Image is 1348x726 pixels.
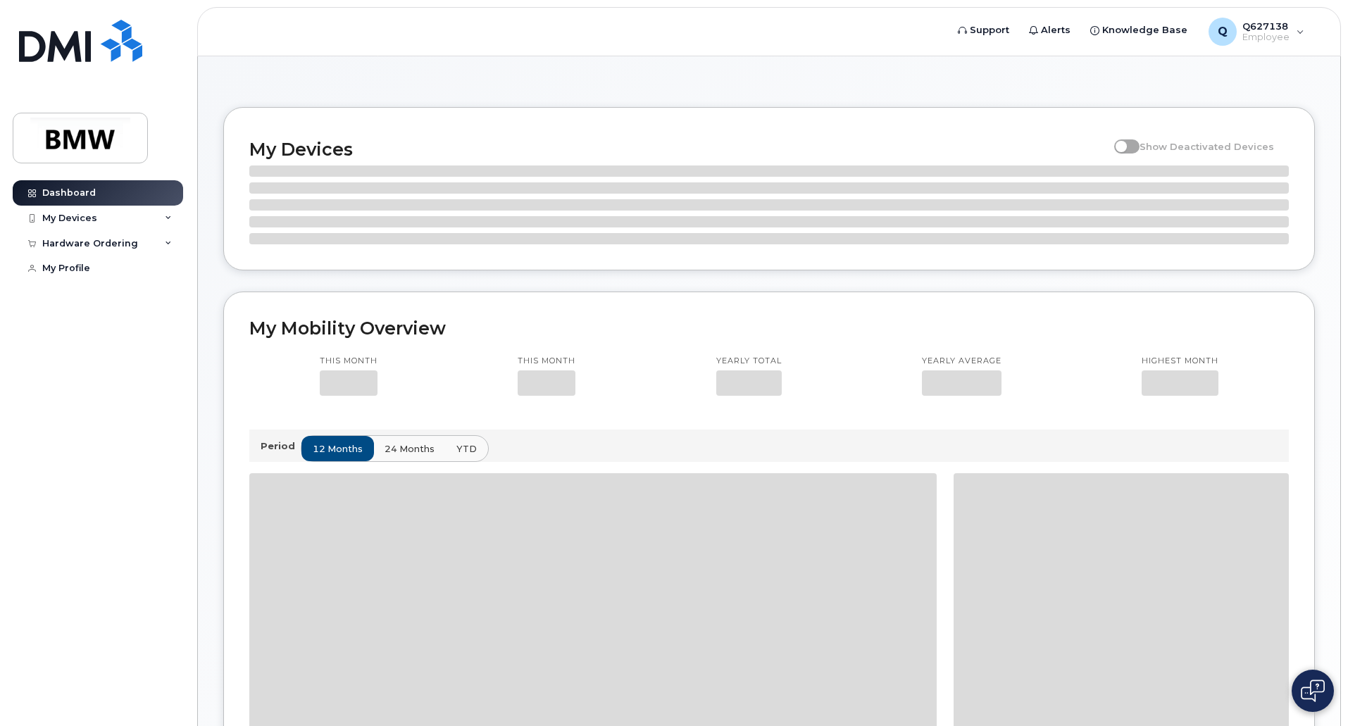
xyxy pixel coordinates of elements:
[249,139,1107,160] h2: My Devices
[716,356,782,367] p: Yearly total
[385,442,435,456] span: 24 months
[1301,680,1325,702] img: Open chat
[518,356,575,367] p: This month
[320,356,377,367] p: This month
[1114,133,1125,144] input: Show Deactivated Devices
[261,439,301,453] p: Period
[456,442,477,456] span: YTD
[1142,356,1218,367] p: Highest month
[1140,141,1274,152] span: Show Deactivated Devices
[249,318,1289,339] h2: My Mobility Overview
[922,356,1001,367] p: Yearly average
